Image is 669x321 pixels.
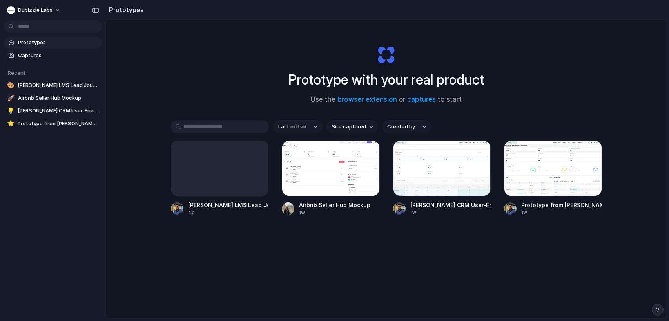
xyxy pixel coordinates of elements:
a: Prototypes [4,37,102,49]
a: browser extension [337,96,397,103]
a: captures [407,96,436,103]
div: 🎨 [7,81,15,89]
button: Last edited [274,120,322,133]
span: Last edited [278,123,306,131]
div: [PERSON_NAME] CRM User-Friendly Dashboard [410,201,491,209]
a: 🎨[PERSON_NAME] LMS Lead Journey Dashboard [4,79,102,91]
span: Dubizzle Labs [18,6,53,14]
span: Site captured [332,123,366,131]
span: Airbnb Seller Hub Mockup [18,94,99,102]
div: 1w [410,209,491,216]
a: Jarvis CRM User-Friendly Dashboard[PERSON_NAME] CRM User-Friendly Dashboard1w [393,141,491,216]
span: Recent [8,70,26,76]
span: Created by [387,123,415,131]
button: Created by [383,120,431,133]
div: ⭐ [7,120,15,128]
a: Airbnb Seller Hub MockupAirbnb Seller Hub Mockup1w [282,141,380,216]
a: [PERSON_NAME] LMS Lead Journey Dashboard4d [171,141,269,216]
div: 4d [188,209,269,216]
div: Airbnb Seller Hub Mockup [299,201,370,209]
div: 🚀 [7,94,15,102]
div: 1w [299,209,370,216]
span: Use the or to start [311,95,462,105]
h1: Prototype with your real product [288,69,484,90]
div: [PERSON_NAME] LMS Lead Journey Dashboard [188,201,269,209]
span: Prototype from [PERSON_NAME] CRM Dashboard [18,120,99,128]
button: Dubizzle Labs [4,4,65,16]
span: [PERSON_NAME] LMS Lead Journey Dashboard [18,81,99,89]
span: Captures [18,52,99,60]
a: 🚀Airbnb Seller Hub Mockup [4,92,102,104]
a: Prototype from Jarvis CRM DashboardPrototype from [PERSON_NAME] CRM Dashboard1w [504,141,602,216]
div: Prototype from [PERSON_NAME] CRM Dashboard [521,201,602,209]
span: [PERSON_NAME] CRM User-Friendly Dashboard [18,107,99,115]
h2: Prototypes [106,5,144,14]
a: ⭐Prototype from [PERSON_NAME] CRM Dashboard [4,118,102,130]
a: 💡[PERSON_NAME] CRM User-Friendly Dashboard [4,105,102,117]
button: Site captured [327,120,378,133]
a: Captures [4,50,102,61]
span: Prototypes [18,39,99,47]
div: 1w [521,209,602,216]
div: 💡 [7,107,15,115]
